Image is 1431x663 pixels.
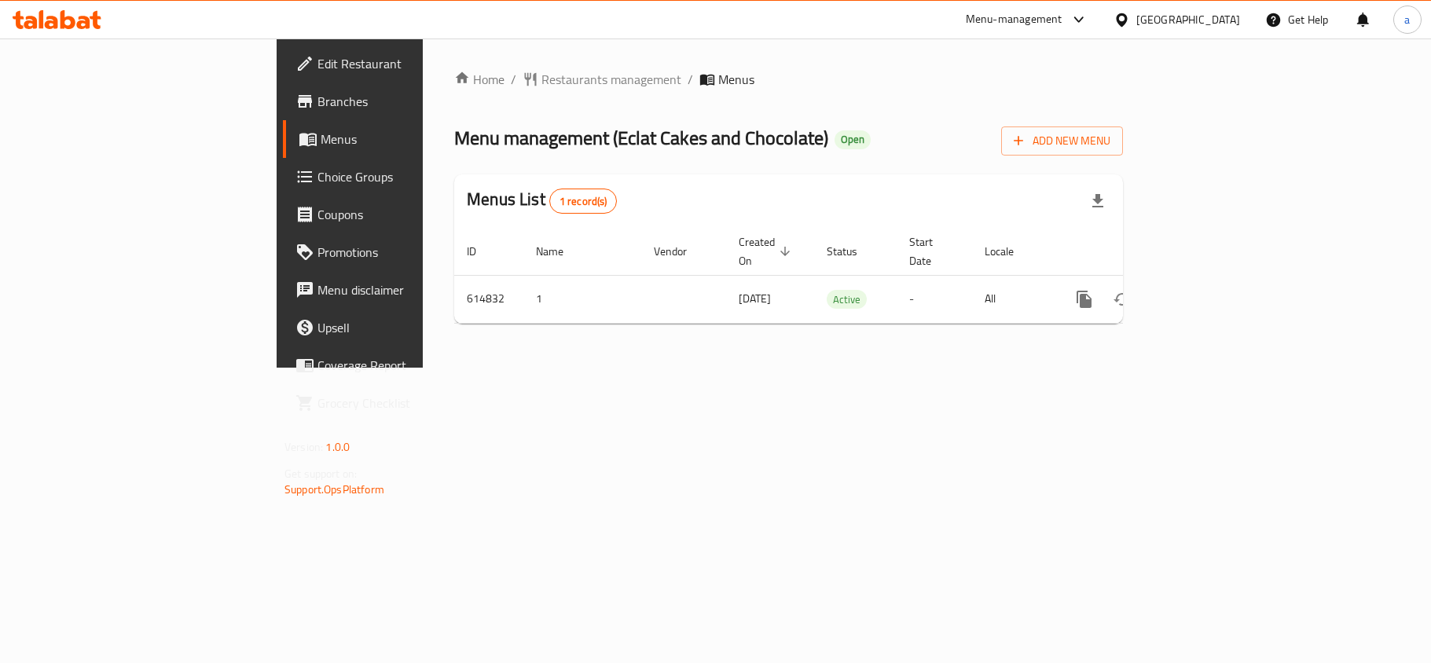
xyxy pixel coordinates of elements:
[321,130,503,148] span: Menus
[283,158,516,196] a: Choice Groups
[317,54,503,73] span: Edit Restaurant
[827,290,867,309] div: Active
[283,196,516,233] a: Coupons
[317,92,503,111] span: Branches
[317,318,503,337] span: Upsell
[454,120,828,156] span: Menu management ( Eclat Cakes and Chocolate )
[317,280,503,299] span: Menu disclaimer
[523,275,641,323] td: 1
[283,384,516,422] a: Grocery Checklist
[897,275,972,323] td: -
[718,70,754,89] span: Menus
[835,133,871,146] span: Open
[283,120,516,158] a: Menus
[739,288,771,309] span: [DATE]
[284,463,357,484] span: Get support on:
[283,82,516,120] a: Branches
[317,394,503,412] span: Grocery Checklist
[283,45,516,82] a: Edit Restaurant
[835,130,871,149] div: Open
[985,242,1034,261] span: Locale
[467,188,617,214] h2: Menus List
[283,309,516,346] a: Upsell
[283,346,516,384] a: Coverage Report
[284,479,384,500] a: Support.OpsPlatform
[1001,126,1123,156] button: Add New Menu
[317,167,503,186] span: Choice Groups
[1103,280,1141,318] button: Change Status
[317,205,503,224] span: Coupons
[1066,280,1103,318] button: more
[467,242,497,261] span: ID
[454,228,1229,324] table: enhanced table
[536,242,584,261] span: Name
[550,194,617,209] span: 1 record(s)
[827,242,878,261] span: Status
[739,233,795,270] span: Created On
[317,243,503,262] span: Promotions
[325,437,350,457] span: 1.0.0
[827,291,867,309] span: Active
[283,233,516,271] a: Promotions
[283,271,516,309] a: Menu disclaimer
[1053,228,1229,276] th: Actions
[654,242,707,261] span: Vendor
[1136,11,1240,28] div: [GEOGRAPHIC_DATA]
[454,70,1123,89] nav: breadcrumb
[966,10,1062,29] div: Menu-management
[688,70,693,89] li: /
[972,275,1053,323] td: All
[523,70,681,89] a: Restaurants management
[1014,131,1110,151] span: Add New Menu
[317,356,503,375] span: Coverage Report
[1404,11,1410,28] span: a
[541,70,681,89] span: Restaurants management
[1079,182,1117,220] div: Export file
[909,233,953,270] span: Start Date
[284,437,323,457] span: Version:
